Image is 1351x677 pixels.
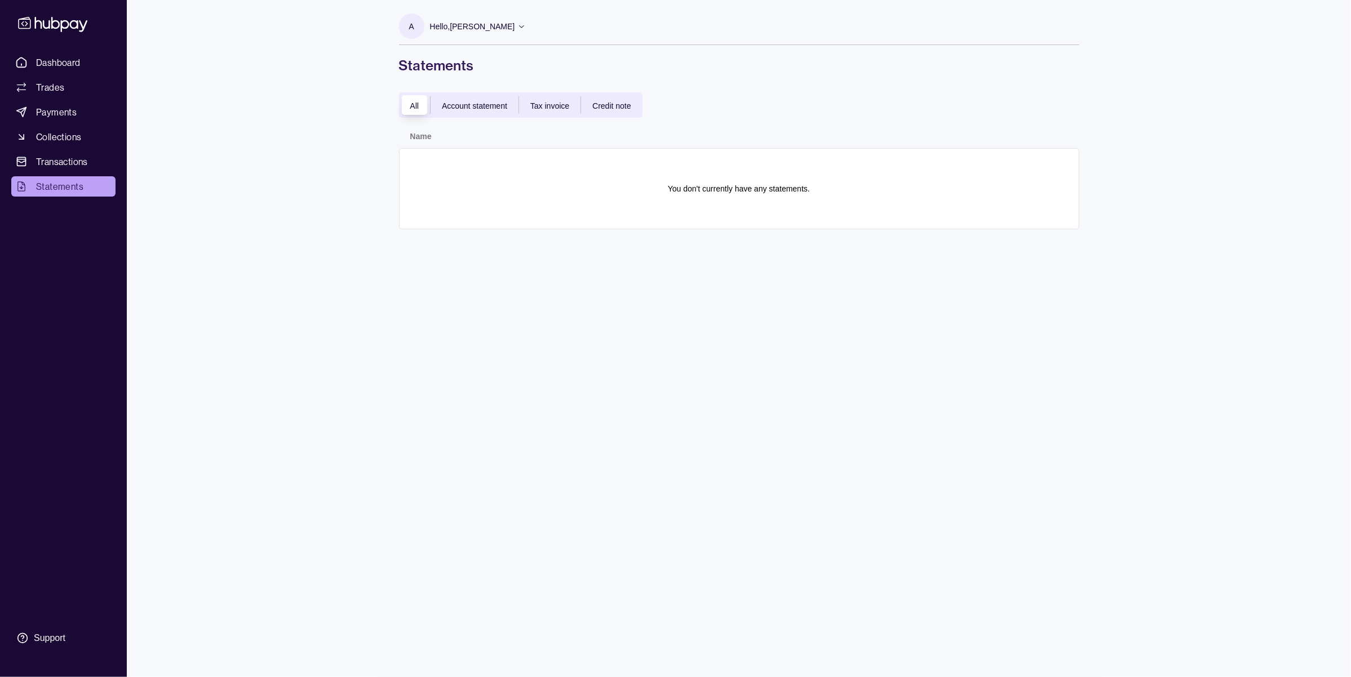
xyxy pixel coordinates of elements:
span: Tax invoice [530,101,569,110]
a: Statements [11,176,116,197]
span: Account statement [442,101,507,110]
a: Transactions [11,152,116,172]
p: Hello, [PERSON_NAME] [430,20,515,33]
span: Payments [36,105,77,119]
span: Transactions [36,155,88,168]
span: Statements [36,180,83,193]
p: Name [410,132,432,141]
p: You don't currently have any statements. [668,182,810,195]
h1: Statements [399,56,1079,74]
span: Dashboard [36,56,81,69]
div: Support [34,632,65,644]
a: Dashboard [11,52,116,73]
a: Trades [11,77,116,97]
p: A [409,20,414,33]
a: Support [11,626,116,650]
a: Payments [11,102,116,122]
a: Collections [11,127,116,147]
span: Trades [36,81,64,94]
span: Collections [36,130,81,144]
span: Credit note [592,101,631,110]
span: All [410,101,419,110]
div: documentTypes [399,92,643,118]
